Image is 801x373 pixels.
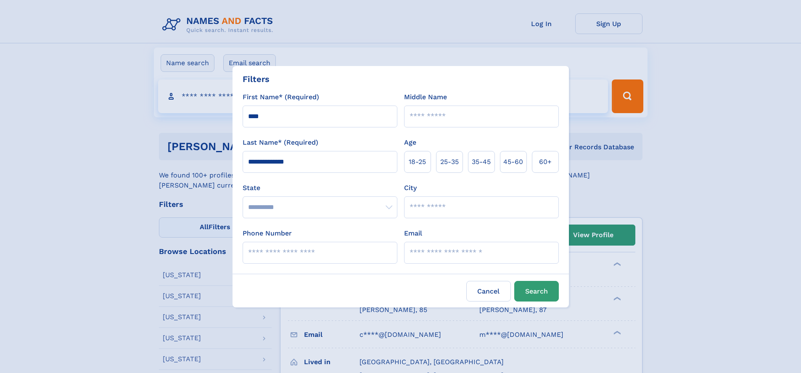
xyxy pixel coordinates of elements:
label: State [243,183,397,193]
label: First Name* (Required) [243,92,319,102]
div: Filters [243,73,270,85]
span: 25‑35 [440,157,459,167]
label: City [404,183,417,193]
label: Middle Name [404,92,447,102]
span: 45‑60 [503,157,523,167]
span: 18‑25 [409,157,426,167]
span: 35‑45 [472,157,491,167]
label: Cancel [466,281,511,302]
label: Age [404,138,416,148]
label: Phone Number [243,228,292,238]
button: Search [514,281,559,302]
label: Email [404,228,422,238]
label: Last Name* (Required) [243,138,318,148]
span: 60+ [539,157,552,167]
